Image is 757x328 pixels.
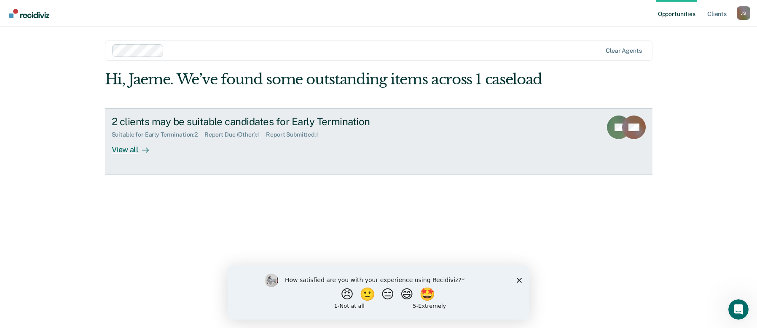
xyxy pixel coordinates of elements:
iframe: Intercom live chat [728,299,749,320]
div: Report Due (Other) : 1 [204,131,266,138]
div: Report Submitted : 1 [266,131,325,138]
div: View all [112,138,159,154]
div: Clear agents [606,47,642,54]
button: Profile dropdown button [737,6,750,20]
a: 2 clients may be suitable candidates for Early TerminationSuitable for Early Termination:2Report ... [105,108,652,175]
div: Suitable for Early Termination : 2 [112,131,205,138]
img: Recidiviz [9,9,49,18]
iframe: Survey by Kim from Recidiviz [228,265,529,320]
div: J S [737,6,750,20]
div: 2 clients may be suitable candidates for Early Termination [112,116,408,128]
div: Hi, Jaeme. We’ve found some outstanding items across 1 caseload [105,71,543,88]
